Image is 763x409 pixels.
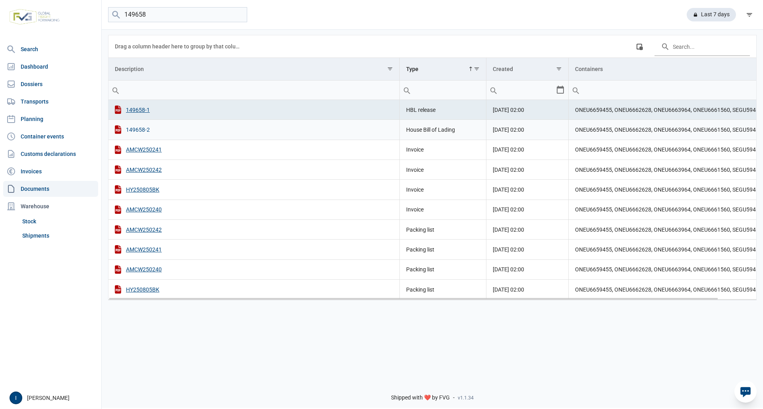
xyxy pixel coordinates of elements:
span: [DATE] 02:00 [493,146,524,153]
span: [DATE] 02:00 [493,266,524,273]
a: Documents [3,181,98,197]
div: Created [493,66,513,72]
a: Transports [3,94,98,109]
span: [DATE] 02:00 [493,186,524,193]
span: [DATE] 02:00 [493,127,524,133]
div: HY250805BK [115,185,393,194]
td: House Bill of Lading [400,120,486,140]
span: [DATE] 02:00 [493,286,524,293]
div: 149658-1 [115,106,393,114]
td: Filter cell [486,81,569,100]
td: Column Type [400,58,486,81]
div: Search box [400,81,414,100]
div: Containers [575,66,603,72]
div: filter [742,8,757,22]
span: [DATE] 02:00 [493,107,524,113]
input: Filter cell [108,81,399,100]
div: Search box [569,81,583,100]
img: FVG - Global freight forwarding [6,6,63,28]
span: Show filter options for column 'Description' [387,66,393,72]
div: Drag a column header here to group by that column [115,40,242,53]
div: 149658-2 [115,125,393,134]
div: AMCW250240 [115,205,393,214]
div: Column Chooser [632,39,647,54]
td: Packing list [400,240,486,259]
span: [DATE] 02:00 [493,227,524,233]
div: Search box [486,81,501,100]
span: [DATE] 02:00 [493,206,524,213]
input: Search in the data grid [655,37,750,56]
a: Shipments [19,229,98,243]
div: Search box [108,81,123,100]
span: [DATE] 02:00 [493,167,524,173]
td: Invoice [400,200,486,219]
span: [DATE] 02:00 [493,246,524,253]
span: Show filter options for column 'Created' [556,66,562,72]
div: HY250805BK [115,285,393,294]
td: Invoice [400,180,486,200]
td: Packing list [400,279,486,299]
div: Last 7 days [687,8,736,21]
div: AMCW250242 [115,225,393,234]
td: Packing list [400,259,486,279]
td: Filter cell [108,81,400,100]
a: Dossiers [3,76,98,92]
a: Customs declarations [3,146,98,162]
div: AMCW250242 [115,165,393,174]
div: AMCW250241 [115,146,393,154]
div: Select [556,81,565,100]
a: Container events [3,129,98,144]
td: Column Created [486,58,569,81]
div: AMCW250240 [115,265,393,274]
td: Column Description [108,58,400,81]
div: Type [406,66,418,72]
input: Filter cell [486,81,556,100]
span: Shipped with ❤️ by FVG [391,394,450,401]
button: I [10,392,22,404]
input: Search documents [108,7,247,23]
div: Data grid with 10 rows and 4 columns [108,35,756,300]
a: Search [3,41,98,57]
span: v1.1.34 [458,395,474,401]
a: Planning [3,111,98,127]
div: Data grid toolbar [115,35,750,58]
input: Filter cell [400,81,486,100]
div: [PERSON_NAME] [10,392,97,404]
div: Warehouse [3,198,98,214]
td: Invoice [400,159,486,179]
td: HBL release [400,100,486,120]
div: Description [115,66,144,72]
span: - [453,394,455,401]
a: Stock [19,214,98,229]
span: Show filter options for column 'Type' [474,66,480,72]
a: Invoices [3,163,98,179]
div: AMCW250241 [115,245,393,253]
td: Invoice [400,140,486,159]
td: Packing list [400,219,486,239]
a: Dashboard [3,59,98,75]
